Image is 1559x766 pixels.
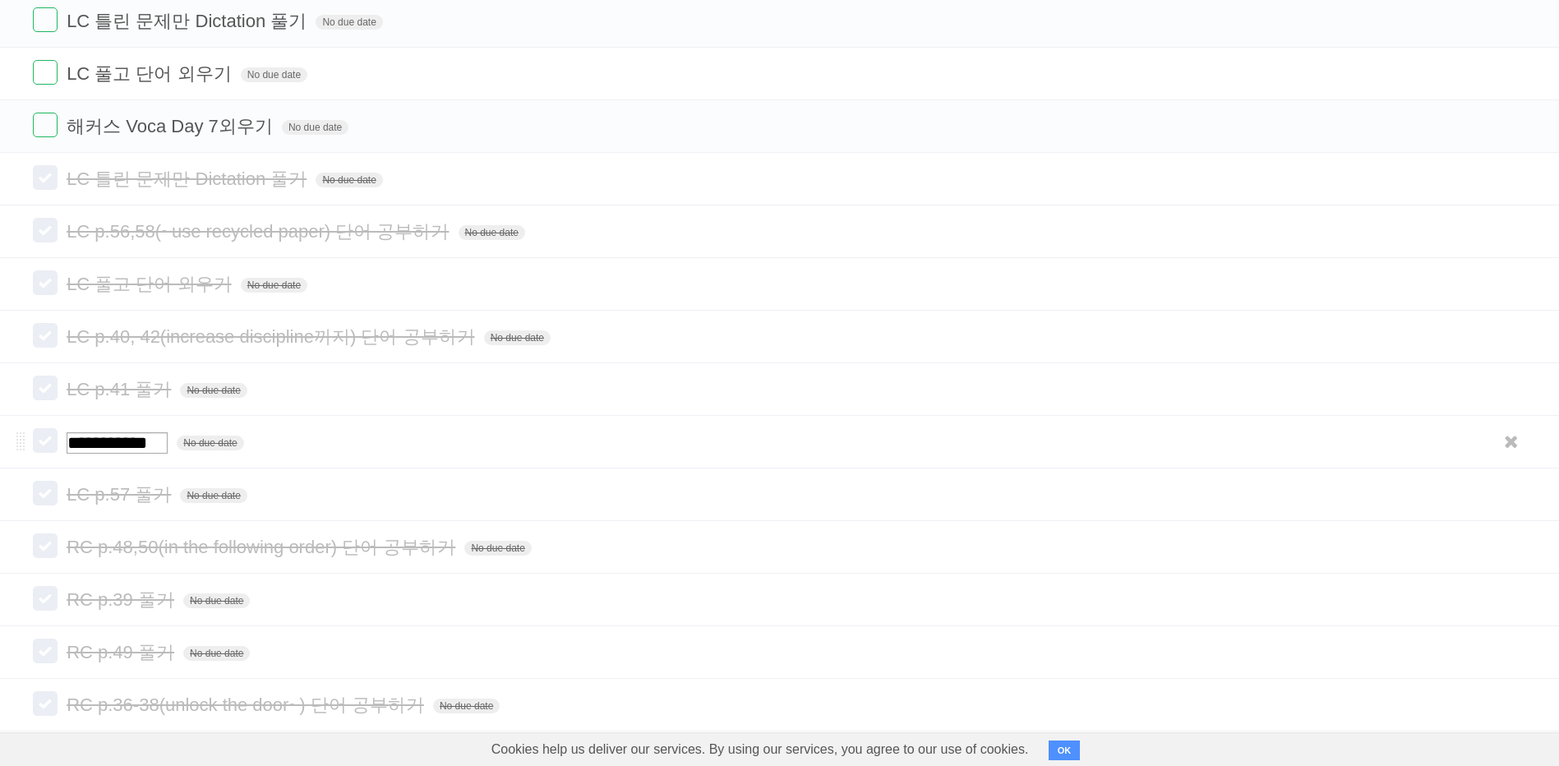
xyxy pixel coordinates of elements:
[33,323,58,348] label: Done
[316,15,382,30] span: No due date
[33,533,58,558] label: Done
[33,481,58,505] label: Done
[67,589,178,610] span: RC p.39 풀기
[484,330,551,345] span: No due date
[67,221,453,242] span: LC p.56,58(~use recycled paper) 단어 공부하기
[464,541,531,556] span: No due date
[33,586,58,611] label: Done
[433,699,500,713] span: No due date
[241,67,307,82] span: No due date
[67,63,235,84] span: LC 풀고 단어 외우기
[33,428,58,453] label: Done
[1049,741,1081,760] button: OK
[67,116,277,136] span: 해커스 Voca Day 7외우기
[67,274,235,294] span: LC 풀고 단어 외우기
[33,218,58,242] label: Done
[67,379,175,399] span: LC p.41 풀기
[475,733,1045,766] span: Cookies help us deliver our services. By using our services, you agree to our use of cookies.
[316,173,382,187] span: No due date
[67,537,459,557] span: RC p.48,50(in the following order) 단어 공부하기
[33,270,58,295] label: Done
[177,436,243,450] span: No due date
[33,113,58,137] label: Done
[183,646,250,661] span: No due date
[459,225,525,240] span: No due date
[67,484,175,505] span: LC p.57 풀기
[33,7,58,32] label: Done
[67,11,311,31] span: LC 틀린 문제만 Dictation 풀기
[33,60,58,85] label: Done
[180,383,247,398] span: No due date
[67,694,428,715] span: RC p.36-38(unlock the door~) 단어 공부하기
[183,593,250,608] span: No due date
[241,278,307,293] span: No due date
[33,639,58,663] label: Done
[33,376,58,400] label: Done
[67,168,311,189] span: LC 틀린 문제만 Dictation 풀기
[67,326,478,347] span: LC p.40, 42(increase discipline까지) 단어 공부하기
[180,488,247,503] span: No due date
[33,691,58,716] label: Done
[282,120,348,135] span: No due date
[67,642,178,662] span: RC p.49 풀기
[33,165,58,190] label: Done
